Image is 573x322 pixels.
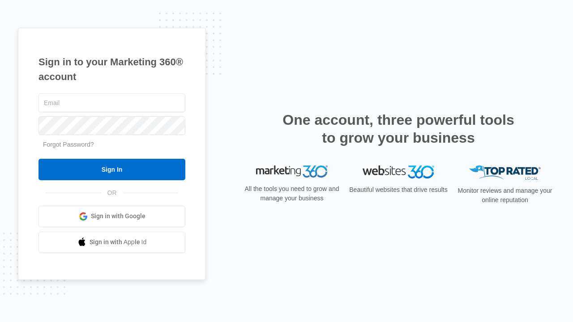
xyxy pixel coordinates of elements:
[101,188,123,198] span: OR
[38,93,185,112] input: Email
[38,232,185,253] a: Sign in with Apple Id
[363,165,434,178] img: Websites 360
[38,159,185,180] input: Sign In
[348,185,449,194] p: Beautiful websites that drive results
[43,141,94,148] a: Forgot Password?
[90,237,147,247] span: Sign in with Apple Id
[38,55,185,84] h1: Sign in to your Marketing 360® account
[242,184,342,203] p: All the tools you need to grow and manage your business
[38,206,185,227] a: Sign in with Google
[455,186,555,205] p: Monitor reviews and manage your online reputation
[256,165,328,178] img: Marketing 360
[469,165,541,180] img: Top Rated Local
[91,212,145,221] span: Sign in with Google
[280,111,517,147] h2: One account, three powerful tools to grow your business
